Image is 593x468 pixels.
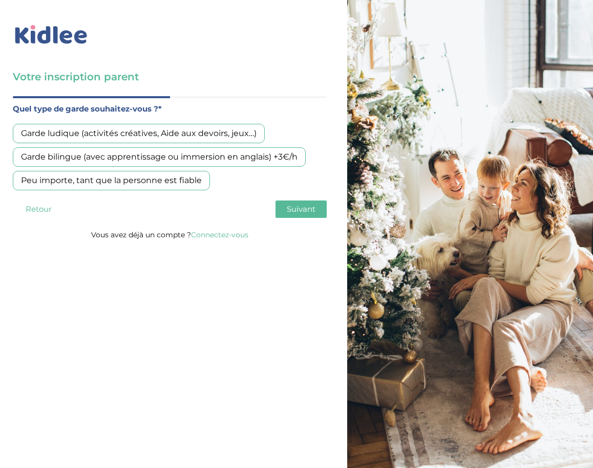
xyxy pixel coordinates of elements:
div: Peu importe, tant que la personne est fiable [13,171,210,190]
button: Retour [13,200,64,218]
h3: Votre inscription parent [13,70,327,84]
span: Suivant [287,204,315,214]
div: Garde ludique (activités créatives, Aide aux devoirs, jeux…) [13,124,265,143]
p: Vous avez déjà un compte ? [13,228,327,241]
a: Connectez-vous [191,230,248,239]
img: logo_kidlee_bleu [13,23,90,47]
div: Garde bilingue (avec apprentissage ou immersion en anglais) +3€/h [13,147,306,167]
button: Suivant [276,200,327,218]
label: Quel type de garde souhaitez-vous ?* [13,102,327,116]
